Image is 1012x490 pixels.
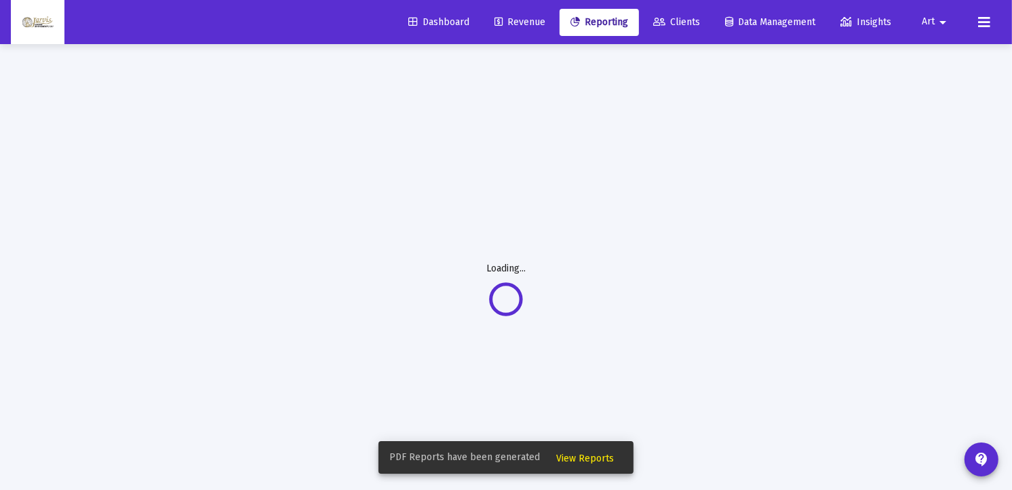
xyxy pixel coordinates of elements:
[556,453,614,464] span: View Reports
[935,9,951,36] mat-icon: arrow_drop_down
[922,16,935,28] span: Art
[906,8,967,35] button: Art
[642,9,711,36] a: Clients
[973,451,990,468] mat-icon: contact_support
[840,16,891,28] span: Insights
[714,9,826,36] a: Data Management
[830,9,902,36] a: Insights
[494,16,545,28] span: Revenue
[397,9,480,36] a: Dashboard
[725,16,815,28] span: Data Management
[560,9,639,36] a: Reporting
[408,16,469,28] span: Dashboard
[653,16,700,28] span: Clients
[570,16,628,28] span: Reporting
[545,445,625,470] button: View Reports
[21,9,54,36] img: Dashboard
[389,451,540,464] span: PDF Reports have been generated
[484,9,556,36] a: Revenue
